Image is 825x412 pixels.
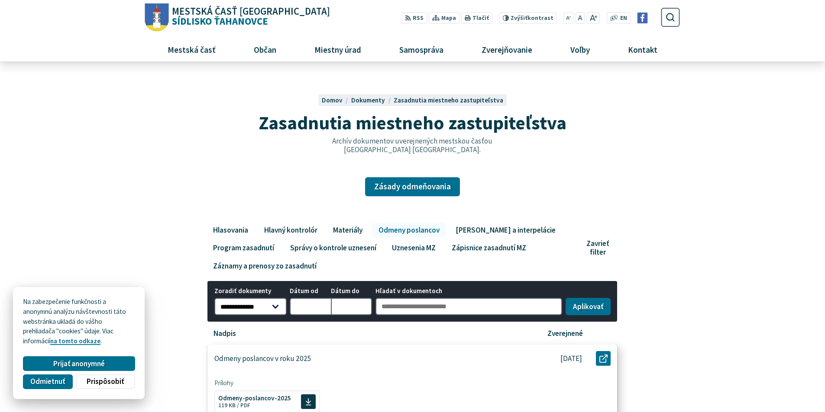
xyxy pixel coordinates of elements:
[259,111,566,134] span: Zasadnutia miestneho zastupiteľstva
[445,240,532,255] a: Zápisnice zasadnutí MZ
[586,239,609,257] span: Zavrieť filter
[311,38,364,61] span: Miestny úrad
[563,12,574,24] button: Zmenšiť veľkosť písma
[314,137,511,154] p: Archív dokumentov uverejnených mestskou časťou [GEOGRAPHIC_DATA] [GEOGRAPHIC_DATA].
[214,287,287,295] span: Zoradiť dokumenty
[499,12,556,24] button: Zvýšiťkontrast
[50,337,100,345] a: na tomto odkaze
[575,12,585,24] button: Nastaviť pôvodnú veľkosť písma
[612,38,673,61] a: Kontakt
[351,96,385,104] span: Dokumenty
[322,96,343,104] span: Domov
[413,14,424,23] span: RSS
[384,38,459,61] a: Samospráva
[478,38,535,61] span: Zverejňovanie
[207,259,323,273] a: Záznamy a prenosy zo zasadnutí
[152,38,231,61] a: Mestská časť
[214,298,287,315] select: Zoradiť dokumenty
[250,38,279,61] span: Občan
[581,239,618,257] button: Zavrieť filter
[375,287,563,295] span: Hľadať v dokumentoch
[290,298,331,315] input: Dátum od
[214,354,311,363] p: Odmeny poslancov v roku 2025
[555,38,606,61] a: Voľby
[214,379,611,387] span: Prílohy
[53,359,105,368] span: Prijať anonymné
[511,14,527,22] span: Zvýšiť
[637,13,648,23] img: Prejsť na Facebook stránku
[284,240,382,255] a: Správy o kontrole uznesení
[214,329,236,338] p: Nadpis
[218,395,291,401] span: Odmeny-poslancov-2025
[620,14,627,23] span: EN
[372,223,446,237] a: Odmeny poslancov
[567,38,593,61] span: Voľby
[331,298,372,315] input: Dátum do
[87,377,124,386] span: Prispôsobiť
[30,377,65,386] span: Odmietnuť
[23,374,72,389] button: Odmietnuť
[23,297,135,346] p: Na zabezpečenie funkčnosti a anonymnú analýzu návštevnosti táto webstránka ukladá do vášho prehli...
[365,177,460,196] a: Zásady odmeňovania
[218,402,250,409] span: 119 KB / PDF
[566,298,611,315] button: Aplikovať
[375,298,563,315] input: Hľadať v dokumentoch
[290,287,331,295] span: Dátum od
[238,38,292,61] a: Občan
[461,12,492,24] button: Tlačiť
[547,329,583,338] p: Zverejnené
[172,6,330,16] span: Mestská časť [GEOGRAPHIC_DATA]
[207,223,254,237] a: Hlasovania
[625,38,661,61] span: Kontakt
[145,3,330,32] a: Logo Sídlisko Ťahanovce, prejsť na domovskú stránku.
[327,223,369,237] a: Materiály
[618,14,630,23] a: EN
[429,12,459,24] a: Mapa
[466,38,548,61] a: Zverejňovanie
[472,15,489,22] span: Tlačiť
[76,374,135,389] button: Prispôsobiť
[386,240,442,255] a: Uznesenia MZ
[207,240,280,255] a: Program zasadnutí
[298,38,377,61] a: Miestny úrad
[449,223,562,237] a: [PERSON_NAME] a interpelácie
[23,356,135,371] button: Prijať anonymné
[511,15,553,22] span: kontrast
[331,287,372,295] span: Dátum do
[322,96,351,104] a: Domov
[258,223,324,237] a: Hlavný kontrolór
[351,96,394,104] a: Dokumenty
[586,12,600,24] button: Zväčšiť veľkosť písma
[145,3,169,32] img: Prejsť na domovskú stránku
[560,354,582,363] p: [DATE]
[394,96,503,104] a: Zasadnutia miestneho zastupiteľstva
[401,12,427,24] a: RSS
[169,6,330,26] span: Sídlisko Ťahanovce
[441,14,456,23] span: Mapa
[164,38,219,61] span: Mestská časť
[396,38,446,61] span: Samospráva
